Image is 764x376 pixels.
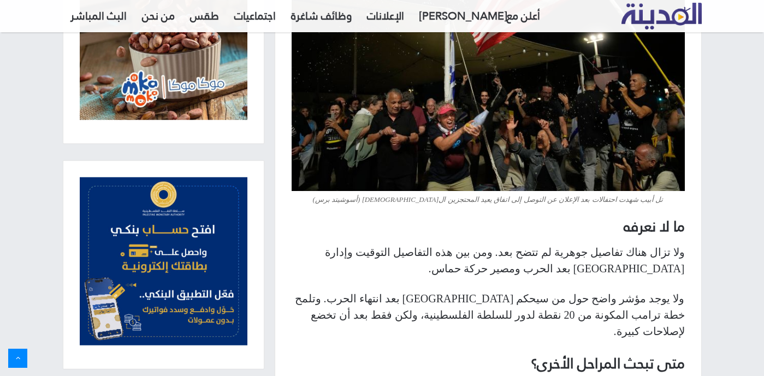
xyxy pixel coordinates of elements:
a: تلفزيون المدينة [621,3,702,30]
h2: ما لا نعرفه [292,216,685,237]
figcaption: تل أبيب شهدت احتفالات بعد الإعلان عن التوصل إلى اتفاق يعيد المحتجزين ال[DEMOGRAPHIC_DATA] (أسوشيت... [292,191,685,205]
p: ولا تزال هناك تفاصيل جوهرية لم تتضح بعد. ومن بين هذه التفاصيل التوقيت وإدارة [GEOGRAPHIC_DATA] بع... [292,244,685,277]
p: ولا يوجد مؤشر واضح حول من سيحكم [GEOGRAPHIC_DATA] بعد انتهاء الحرب. وتلمح خطة ترامب المكونة من 20... [292,290,685,339]
h2: متى تبحث المراحل الأخرى؟ [292,353,685,374]
img: تلفزيون المدينة [621,3,702,29]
